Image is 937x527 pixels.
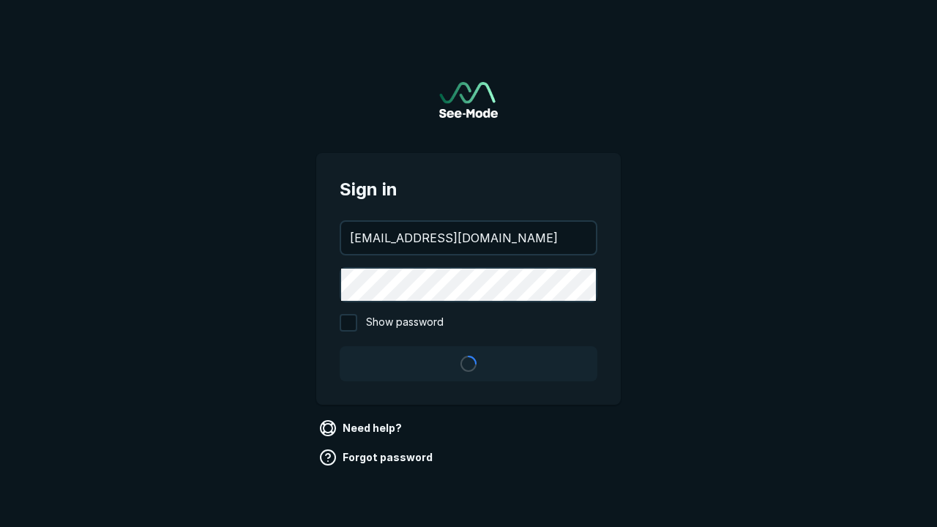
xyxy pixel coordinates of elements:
input: your@email.com [341,222,596,254]
img: See-Mode Logo [439,82,498,118]
a: Go to sign in [439,82,498,118]
span: Show password [366,314,444,332]
span: Sign in [340,176,597,203]
a: Forgot password [316,446,438,469]
a: Need help? [316,416,408,440]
